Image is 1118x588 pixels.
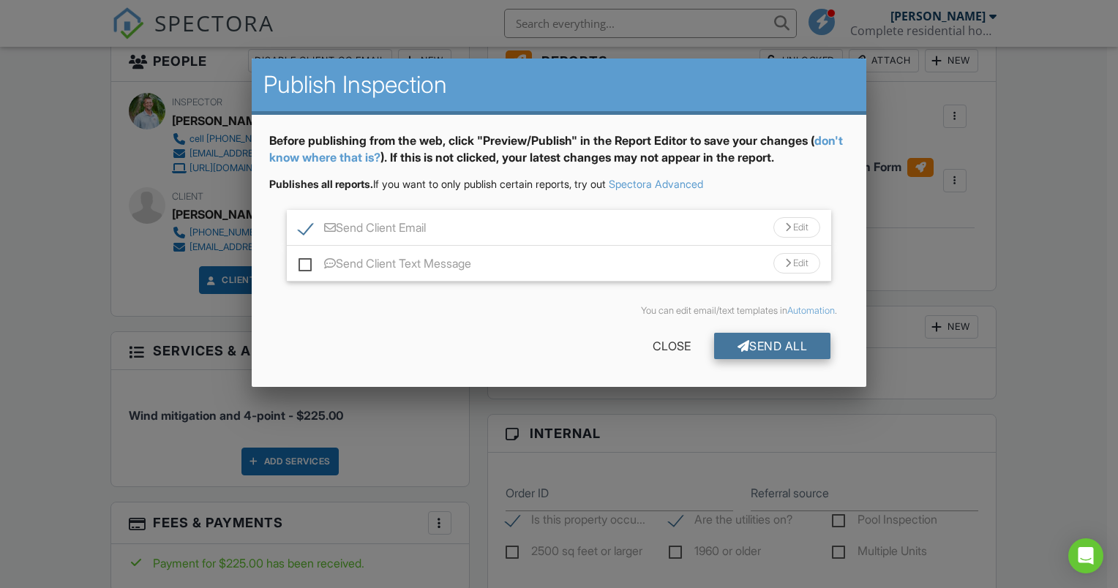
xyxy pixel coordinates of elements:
[609,178,703,190] a: Spectora Advanced
[263,70,855,99] h2: Publish Inspection
[269,132,849,177] div: Before publishing from the web, click "Preview/Publish" in the Report Editor to save your changes...
[269,178,606,190] span: If you want to only publish certain reports, try out
[787,305,835,316] a: Automation
[773,217,820,238] div: Edit
[281,305,837,317] div: You can edit email/text templates in .
[714,333,831,359] div: Send All
[1068,538,1103,573] div: Open Intercom Messenger
[269,178,373,190] strong: Publishes all reports.
[773,253,820,274] div: Edit
[269,133,843,164] a: don't know where that is?
[299,221,426,239] label: Send Client Email
[299,257,471,275] label: Send Client Text Message
[629,333,714,359] div: Close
